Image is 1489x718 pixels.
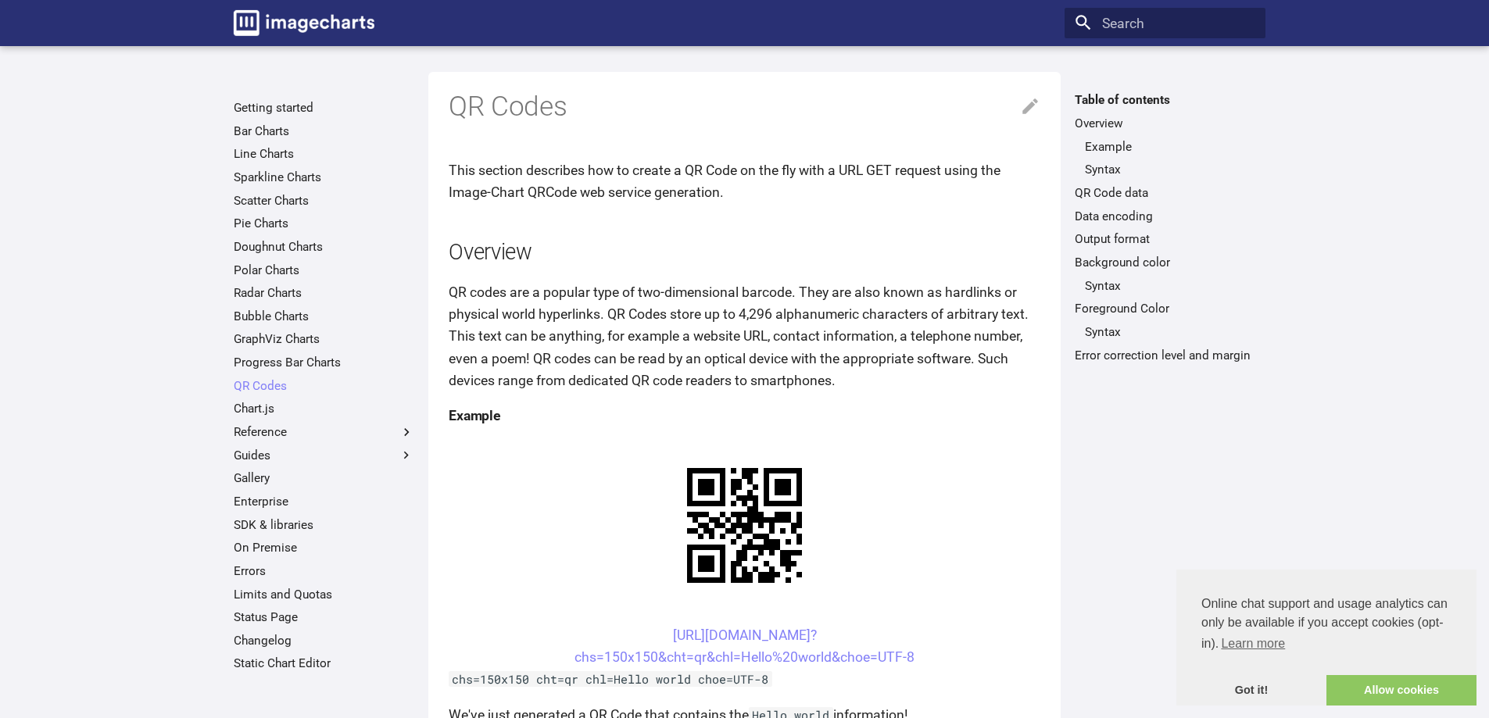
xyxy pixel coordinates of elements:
a: allow cookies [1326,675,1476,706]
nav: Overview [1075,139,1255,178]
div: cookieconsent [1176,570,1476,705]
a: Background color [1075,255,1255,270]
a: Sparkline Charts [234,170,414,185]
code: chs=150x150 cht=qr chl=Hello world choe=UTF-8 [449,671,772,687]
a: Scatter Charts [234,193,414,209]
label: Table of contents [1065,92,1265,108]
a: Example [1085,139,1255,155]
a: Enterprise [234,494,414,509]
a: Error correction level and margin [1075,348,1255,363]
a: Data encoding [1075,209,1255,224]
a: Line Charts [234,146,414,162]
a: Foreground Color [1075,301,1255,316]
nav: Foreground Color [1075,324,1255,340]
a: On Premise [234,540,414,555]
p: QR codes are a popular type of two-dimensional barcode. They are also known as hardlinks or physi... [449,281,1040,391]
a: Static Chart Editor [234,655,414,671]
a: QR Code data [1075,185,1255,201]
a: Chart.js [234,401,414,416]
a: learn more about cookies [1219,632,1287,655]
a: Doughnut Charts [234,239,414,255]
a: GraphViz Charts [234,331,414,347]
a: Radar Charts [234,285,414,301]
a: Getting started [234,100,414,116]
a: Errors [234,563,414,579]
img: logo [234,10,374,36]
a: Pie Charts [234,216,414,231]
a: Changelog [234,633,414,648]
a: Image-Charts documentation [227,3,381,42]
a: Status Page [234,609,414,625]
a: Overview [1075,116,1255,131]
span: Online chat support and usage analytics can only be available if you accept cookies (opt-in). [1201,595,1451,655]
a: SDK & libraries [234,517,414,533]
nav: Background color [1075,278,1255,294]
h1: QR Codes [449,89,1040,125]
label: Reference [234,424,414,440]
a: [URL][DOMAIN_NAME]?chs=150x150&cht=qr&chl=Hello%20world&choe=UTF-8 [574,627,915,665]
nav: Table of contents [1065,92,1265,363]
a: Progress Bar Charts [234,355,414,370]
img: chart [660,441,829,610]
a: Syntax [1085,162,1255,177]
a: dismiss cookie message [1176,675,1326,706]
p: This section describes how to create a QR Code on the fly with a URL GET request using the Image-... [449,159,1040,203]
label: Guides [234,448,414,463]
a: Limits and Quotas [234,587,414,602]
h2: Overview [449,238,1040,268]
a: Bubble Charts [234,309,414,324]
a: Bar Charts [234,123,414,139]
a: Syntax [1085,324,1255,340]
input: Search [1065,8,1265,39]
a: Polar Charts [234,263,414,278]
h4: Example [449,405,1040,427]
a: Output format [1075,231,1255,247]
a: QR Codes [234,378,414,394]
a: Gallery [234,470,414,486]
a: Syntax [1085,278,1255,294]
